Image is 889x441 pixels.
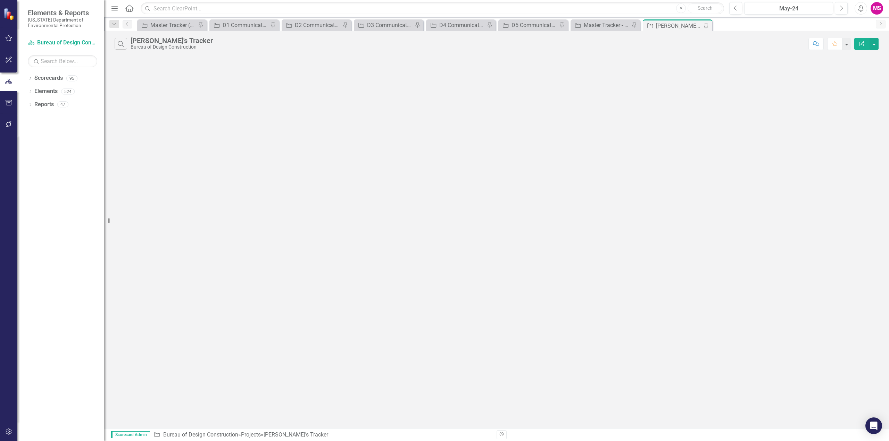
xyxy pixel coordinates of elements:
[428,21,485,29] a: D4 Communications Tracker
[66,75,77,81] div: 95
[295,21,341,29] div: D2 Communications Tracker
[34,87,58,95] a: Elements
[3,8,16,20] img: ClearPoint Strategy
[153,431,491,439] div: » »
[28,9,97,17] span: Elements & Reports
[223,21,268,29] div: D1 Communications Tracker
[28,17,97,28] small: [US_STATE] Department of Environmental Protection
[131,37,213,44] div: [PERSON_NAME]'s Tracker
[871,2,883,15] button: MS
[500,21,557,29] a: D5 Communications Tracker
[141,2,724,15] input: Search ClearPoint...
[656,22,702,30] div: [PERSON_NAME]'s Tracker
[28,55,97,67] input: Search Below...
[744,2,833,15] button: May-24
[356,21,413,29] a: D3 Communications Tracker
[584,21,630,29] div: Master Tracker - Current User
[34,101,54,109] a: Reports
[264,431,328,438] div: [PERSON_NAME]'s Tracker
[150,21,196,29] div: Master Tracker (External)
[747,5,831,13] div: May-24
[512,21,557,29] div: D5 Communications Tracker
[61,88,75,94] div: 524
[57,102,68,108] div: 47
[34,74,63,82] a: Scorecards
[698,5,713,11] span: Search
[211,21,268,29] a: D1 Communications Tracker
[111,431,150,438] span: Scorecard Admin
[139,21,196,29] a: Master Tracker (External)
[367,21,413,29] div: D3 Communications Tracker
[131,44,213,50] div: Bureau of Design Construction
[28,39,97,47] a: Bureau of Design Construction
[283,21,341,29] a: D2 Communications Tracker
[163,431,238,438] a: Bureau of Design Construction
[572,21,630,29] a: Master Tracker - Current User
[439,21,485,29] div: D4 Communications Tracker
[241,431,261,438] a: Projects
[688,3,722,13] button: Search
[865,417,882,434] div: Open Intercom Messenger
